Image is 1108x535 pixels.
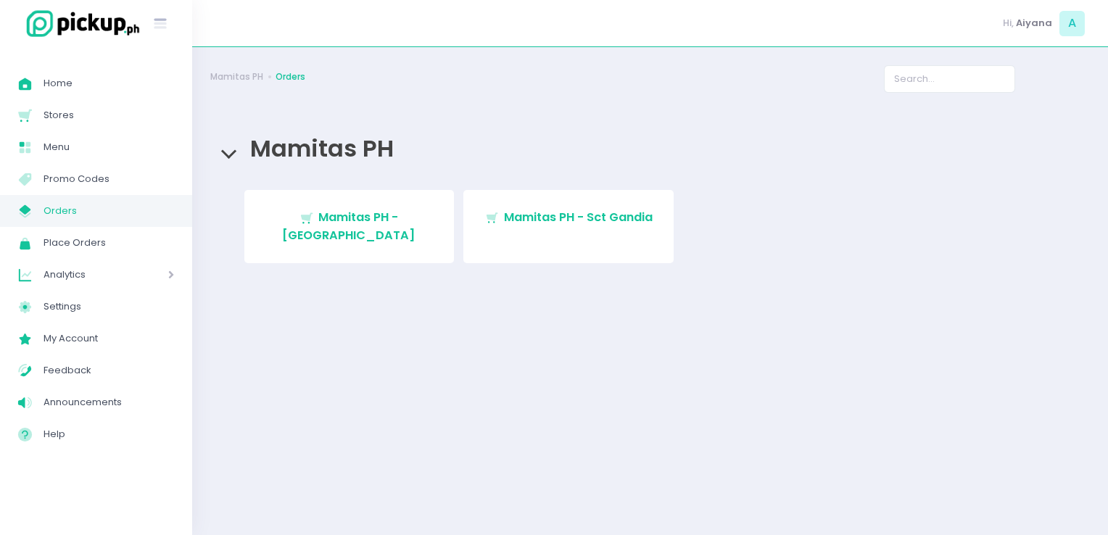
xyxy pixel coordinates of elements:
span: Hi, [1003,16,1014,30]
span: Mamitas PH - Sct Gandia [504,209,653,225]
span: Orders [44,202,174,220]
input: Search... [884,65,1015,93]
span: Announcements [44,393,174,412]
span: Mamitas PH - [GEOGRAPHIC_DATA] [282,209,415,243]
span: Menu [44,138,174,157]
span: Place Orders [44,233,174,252]
a: Mamitas PH - [GEOGRAPHIC_DATA] [244,190,455,263]
span: Help [44,425,174,444]
span: A [1059,11,1085,36]
span: Home [44,74,174,93]
span: Feedback [44,361,174,380]
a: Mamitas PH [210,70,263,83]
span: Stores [44,106,174,125]
span: My Account [44,329,174,348]
div: Mamitas PH [210,175,1090,301]
div: Mamitas PH [210,121,1090,175]
span: Analytics [44,265,127,284]
a: Mamitas PH - Sct Gandia [463,190,674,263]
a: Orders [276,70,305,83]
span: Promo Codes [44,170,174,188]
span: Mamitas PH [243,132,394,165]
span: Aiyana [1016,16,1052,30]
span: Settings [44,297,174,316]
img: logo [18,8,141,39]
